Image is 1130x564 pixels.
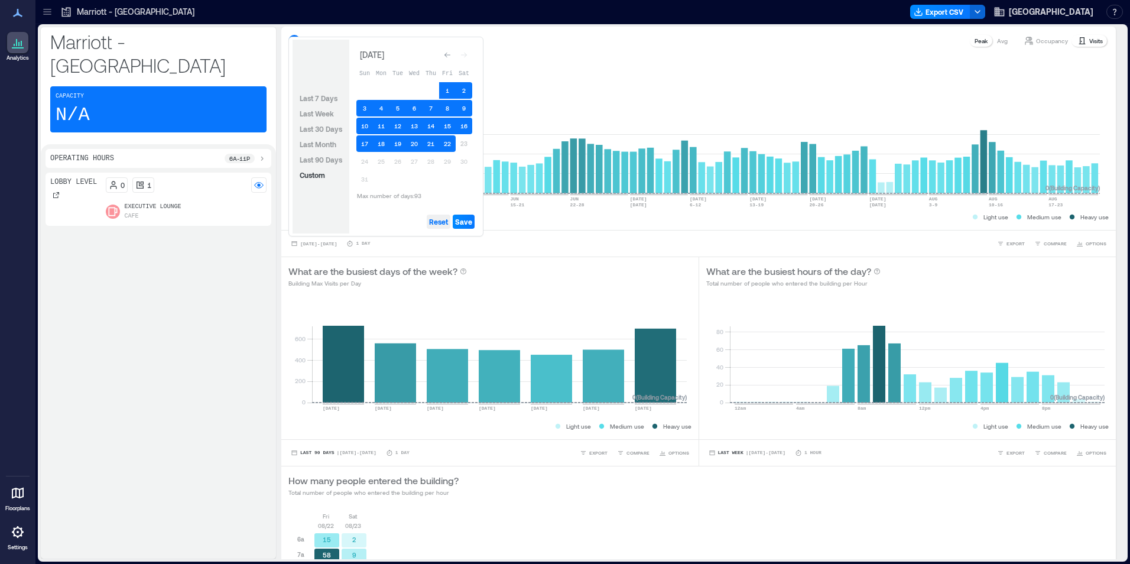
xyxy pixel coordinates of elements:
[995,238,1027,249] button: EXPORT
[456,100,472,116] button: 9
[125,212,139,221] p: Cafe
[376,70,387,77] span: Mon
[295,377,306,384] tspan: 200
[406,135,423,152] button: 20
[989,196,998,202] text: AUG
[50,154,114,163] p: Operating Hours
[423,100,439,116] button: 7
[300,171,325,179] span: Custom
[456,47,472,63] button: Go to next month
[300,125,342,133] span: Last 30 Days
[389,153,406,170] button: 26
[288,238,339,249] button: [DATE]-[DATE]
[1006,449,1025,456] span: EXPORT
[1044,449,1067,456] span: COMPARE
[295,356,306,364] tspan: 400
[423,153,439,170] button: 28
[356,171,373,187] button: 31
[456,82,472,99] button: 2
[409,70,420,77] span: Wed
[630,202,647,208] text: [DATE]
[356,240,370,247] p: 1 Day
[456,135,472,152] button: 23
[7,54,29,61] p: Analytics
[615,447,652,459] button: COMPARE
[809,196,826,202] text: [DATE]
[626,449,650,456] span: COMPARE
[796,406,805,411] text: 4am
[229,154,250,163] p: 6a - 11p
[690,202,701,208] text: 6-12
[356,118,373,134] button: 10
[1027,212,1061,222] p: Medium use
[1048,196,1057,202] text: AUG
[297,137,339,151] button: Last Month
[929,202,938,208] text: 3-9
[735,406,746,411] text: 12am
[318,521,334,530] p: 08/22
[439,64,456,81] th: Friday
[392,70,403,77] span: Tue
[300,241,337,247] span: [DATE] - [DATE]
[1086,449,1106,456] span: OPTIONS
[5,505,30,512] p: Floorplans
[288,447,379,459] button: Last 90 Days |[DATE]-[DATE]
[323,511,329,521] p: Fri
[577,447,610,459] button: EXPORT
[423,64,439,81] th: Thursday
[297,550,304,559] p: 7a
[919,406,930,411] text: 12pm
[373,100,389,116] button: 4
[389,135,406,152] button: 19
[716,346,723,353] tspan: 60
[635,406,652,411] text: [DATE]
[657,447,691,459] button: OPTIONS
[929,196,938,202] text: AUG
[77,6,194,18] p: Marriott - [GEOGRAPHIC_DATA]
[297,168,327,182] button: Custom
[288,474,459,488] p: How many people entered the building?
[719,398,723,406] tspan: 0
[373,118,389,134] button: 11
[1032,447,1069,459] button: COMPARE
[1080,422,1109,431] p: Heavy use
[8,544,28,551] p: Settings
[1044,240,1067,247] span: COMPARE
[869,202,887,208] text: [DATE]
[121,180,125,190] p: 0
[583,406,600,411] text: [DATE]
[323,406,340,411] text: [DATE]
[373,153,389,170] button: 25
[297,91,340,105] button: Last 7 Days
[749,202,764,208] text: 13-19
[716,381,723,388] tspan: 20
[56,92,84,101] p: Capacity
[345,521,361,530] p: 08/23
[406,153,423,170] button: 27
[455,217,472,226] span: Save
[1009,6,1093,18] span: [GEOGRAPHIC_DATA]
[809,202,823,208] text: 20-26
[869,196,887,202] text: [DATE]
[426,70,436,77] span: Thu
[323,551,331,559] text: 58
[302,398,306,406] tspan: 0
[439,135,456,152] button: 22
[356,100,373,116] button: 3
[997,36,1008,46] p: Avg
[300,155,342,164] span: Last 90 Days
[910,5,970,19] button: Export CSV
[288,278,467,288] p: Building Max Visits per Day
[356,64,373,81] th: Sunday
[663,422,691,431] p: Heavy use
[1006,240,1025,247] span: EXPORT
[716,364,723,371] tspan: 40
[356,153,373,170] button: 24
[389,64,406,81] th: Tuesday
[56,103,90,127] p: N/A
[975,36,988,46] p: Peak
[479,406,496,411] text: [DATE]
[690,196,707,202] text: [DATE]
[706,264,871,278] p: What are the busiest hours of the day?
[749,196,767,202] text: [DATE]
